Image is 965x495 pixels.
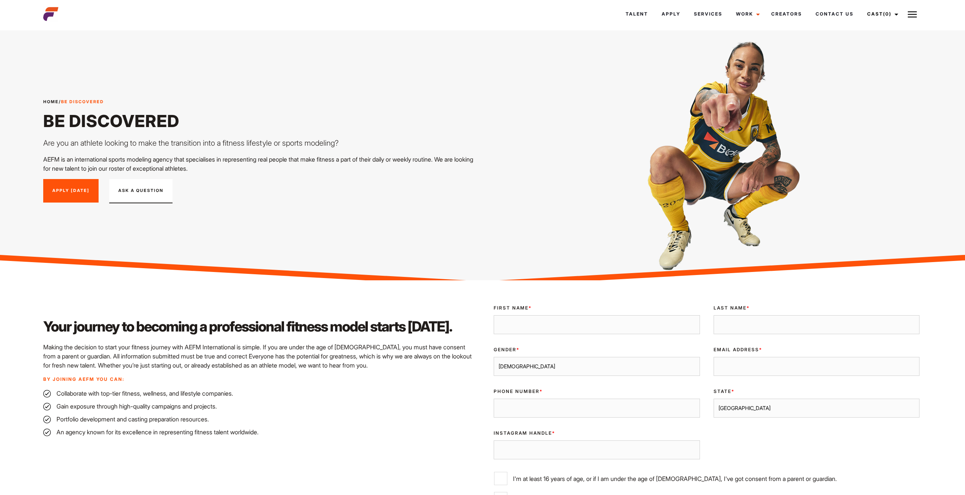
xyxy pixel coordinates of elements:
[908,10,917,19] img: Burger icon
[43,155,478,173] p: AEFM is an international sports modeling agency that specialises in representing real people that...
[494,430,700,437] label: Instagram Handle
[494,305,700,311] label: First Name
[43,389,478,398] li: Collaborate with top-tier fitness, wellness, and lifestyle companies.
[687,4,729,24] a: Services
[809,4,860,24] a: Contact Us
[43,99,104,105] span: /
[883,11,891,17] span: (0)
[43,427,478,437] li: An agency known for its excellence in representing fitness talent worldwide.
[729,4,764,24] a: Work
[714,346,919,353] label: Email Address
[43,137,478,149] p: Are you an athlete looking to make the transition into a fitness lifestyle or sports modeling?
[494,472,919,485] label: I'm at least 16 years of age, or if I am under the age of [DEMOGRAPHIC_DATA], I've got consent fr...
[655,4,687,24] a: Apply
[43,111,478,131] h1: Be Discovered
[43,179,99,203] a: Apply [DATE]
[43,317,478,336] h2: Your journey to becoming a professional fitness model starts [DATE].
[494,472,507,485] input: I'm at least 16 years of age, or if I am under the age of [DEMOGRAPHIC_DATA], I've got consent fr...
[43,343,478,370] p: Making the decision to start your fitness journey with AEFM International is simple. If you are u...
[61,99,104,104] strong: Be Discovered
[764,4,809,24] a: Creators
[109,179,173,203] button: Ask A Question
[619,4,655,24] a: Talent
[43,402,478,411] li: Gain exposure through high-quality campaigns and projects.
[43,415,478,424] li: Portfolio development and casting preparation resources.
[43,99,59,104] a: Home
[494,388,700,395] label: Phone Number
[43,376,478,383] p: By joining AEFM you can:
[714,388,919,395] label: State
[43,6,58,22] img: cropped-aefm-brand-fav-22-square.png
[714,305,919,311] label: Last Name
[494,346,700,353] label: Gender
[860,4,903,24] a: Cast(0)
